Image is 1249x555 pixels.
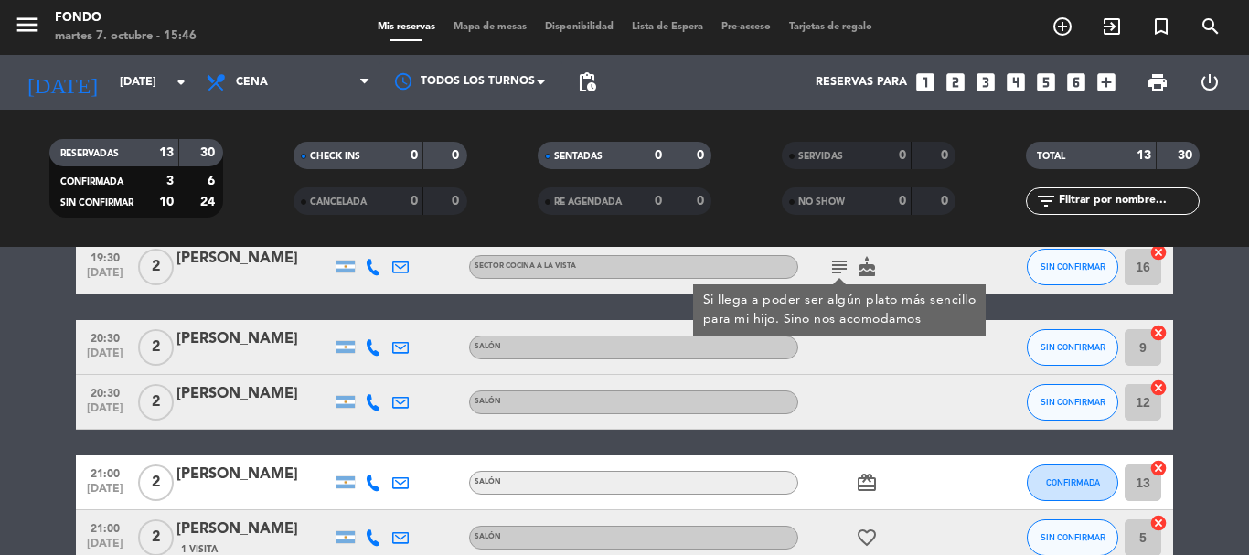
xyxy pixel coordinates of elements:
strong: 0 [899,149,906,162]
div: [PERSON_NAME] [176,382,332,406]
i: power_settings_new [1199,71,1221,93]
strong: 0 [411,149,418,162]
span: Tarjetas de regalo [780,22,881,32]
strong: 13 [1137,149,1151,162]
span: SALÓN [475,478,501,486]
span: TOTAL [1037,152,1065,161]
span: 2 [138,329,174,366]
span: SALÓN [475,533,501,540]
strong: 0 [899,195,906,208]
i: cancel [1149,379,1168,397]
button: SIN CONFIRMAR [1027,384,1118,421]
span: 2 [138,384,174,421]
span: Mis reservas [368,22,444,32]
strong: 0 [452,149,463,162]
i: filter_list [1035,190,1057,212]
span: 21:00 [82,462,128,483]
strong: 0 [941,195,952,208]
span: [DATE] [82,483,128,504]
span: RESERVADAS [60,149,119,158]
i: menu [14,11,41,38]
strong: 10 [159,196,174,208]
i: card_giftcard [856,472,878,494]
strong: 0 [411,195,418,208]
i: [DATE] [14,62,111,102]
span: Reservas para [816,76,907,89]
span: CANCELADA [310,197,367,207]
i: looks_4 [1004,70,1028,94]
i: cancel [1149,243,1168,261]
strong: 13 [159,146,174,159]
button: CONFIRMADA [1027,464,1118,501]
span: 20:30 [82,381,128,402]
div: [PERSON_NAME] [176,247,332,271]
i: looks_5 [1034,70,1058,94]
i: cancel [1149,459,1168,477]
strong: 0 [655,195,662,208]
strong: 0 [941,149,952,162]
i: looks_3 [974,70,998,94]
span: 21:00 [82,517,128,538]
span: SIN CONFIRMAR [60,198,133,208]
strong: 30 [200,146,219,159]
i: looks_two [944,70,967,94]
span: CHECK INS [310,152,360,161]
strong: 0 [697,195,708,208]
i: arrow_drop_down [170,71,192,93]
i: search [1200,16,1222,37]
strong: 30 [1178,149,1196,162]
div: [PERSON_NAME] [176,327,332,351]
span: SIN CONFIRMAR [1041,397,1105,407]
span: RE AGENDADA [554,197,622,207]
span: SALÓN [475,398,501,405]
strong: 0 [452,195,463,208]
button: menu [14,11,41,45]
span: 2 [138,249,174,285]
i: cancel [1149,324,1168,342]
span: 19:30 [82,246,128,267]
strong: 0 [655,149,662,162]
span: SENTADAS [554,152,603,161]
span: SECTOR COCINA A LA VISTA [475,262,576,270]
strong: 6 [208,175,219,187]
span: SALÓN [475,343,501,350]
span: 20:30 [82,326,128,347]
span: Mapa de mesas [444,22,536,32]
div: LOG OUT [1183,55,1235,110]
input: Filtrar por nombre... [1057,191,1199,211]
span: CONFIRMADA [1046,477,1100,487]
span: pending_actions [576,71,598,93]
i: add_circle_outline [1052,16,1073,37]
div: Fondo [55,9,197,27]
i: looks_6 [1064,70,1088,94]
span: [DATE] [82,267,128,288]
i: turned_in_not [1150,16,1172,37]
span: NO SHOW [798,197,845,207]
span: SIN CONFIRMAR [1041,261,1105,272]
span: CONFIRMADA [60,177,123,187]
div: [PERSON_NAME] [176,518,332,541]
span: SIN CONFIRMAR [1041,342,1105,352]
span: SERVIDAS [798,152,843,161]
i: add_box [1094,70,1118,94]
span: Disponibilidad [536,22,623,32]
div: Si llega a poder ser algún plato más sencillo para mi hijo. Sino nos acomodamos [703,291,977,329]
i: looks_one [913,70,937,94]
i: cake [856,256,878,278]
div: [PERSON_NAME] [176,463,332,486]
span: [DATE] [82,402,128,423]
div: martes 7. octubre - 15:46 [55,27,197,46]
span: Cena [236,76,268,89]
i: exit_to_app [1101,16,1123,37]
span: Pre-acceso [712,22,780,32]
span: print [1147,71,1169,93]
i: subject [828,256,850,278]
button: SIN CONFIRMAR [1027,249,1118,285]
i: cancel [1149,514,1168,532]
button: SIN CONFIRMAR [1027,329,1118,366]
span: Lista de Espera [623,22,712,32]
span: 2 [138,464,174,501]
strong: 0 [697,149,708,162]
i: favorite_border [856,527,878,549]
span: SIN CONFIRMAR [1041,532,1105,542]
